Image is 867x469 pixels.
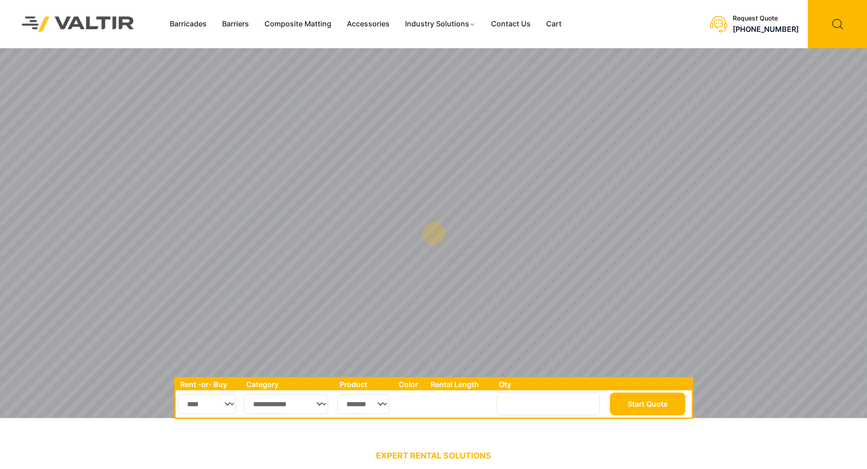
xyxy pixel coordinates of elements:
a: Accessories [339,17,397,31]
th: Category [242,378,335,390]
a: Barriers [214,17,257,31]
a: Barricades [162,17,214,31]
a: Cart [538,17,569,31]
div: Request Quote [733,15,799,22]
button: Start Quote [610,393,685,415]
th: Rental Length [426,378,494,390]
th: Color [394,378,426,390]
th: Qty [494,378,608,390]
a: [PHONE_NUMBER] [733,25,799,34]
p: EXPERT RENTAL SOLUTIONS [174,451,693,461]
a: Industry Solutions [397,17,483,31]
a: Composite Matting [257,17,339,31]
th: Product [335,378,395,390]
img: Valtir Rentals [10,5,146,43]
th: Rent -or- Buy [176,378,242,390]
a: Contact Us [483,17,538,31]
